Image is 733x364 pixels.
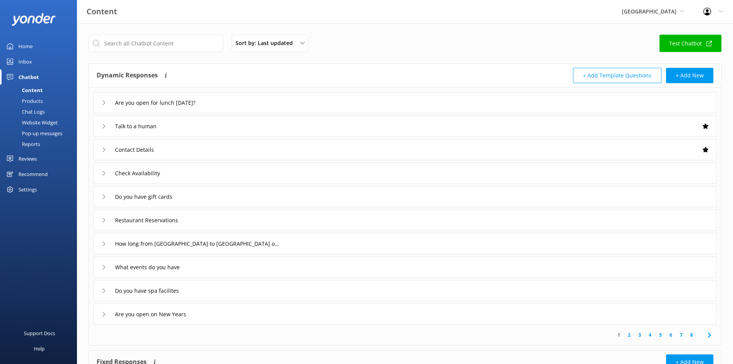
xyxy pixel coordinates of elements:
[24,325,55,341] div: Support Docs
[624,331,634,339] a: 2
[5,85,43,96] div: Content
[18,69,39,85] div: Chatbot
[18,166,48,182] div: Recommend
[5,117,77,128] a: Website Widget
[5,106,45,117] div: Chat Logs
[660,35,721,52] a: Test Chatbot
[5,117,58,128] div: Website Widget
[18,54,32,69] div: Inbox
[614,331,624,339] a: 1
[12,13,56,26] img: yonder-white-logo.png
[5,85,77,96] a: Content
[5,96,43,106] div: Products
[645,331,655,339] a: 4
[5,106,77,117] a: Chat Logs
[676,331,686,339] a: 7
[5,128,77,139] a: Pop-up messages
[18,182,37,197] div: Settings
[666,331,676,339] a: 6
[5,139,77,149] a: Reports
[88,35,223,52] input: Search all Chatbot Content
[97,68,158,83] h4: Dynamic Responses
[666,68,713,83] button: + Add New
[5,139,40,149] div: Reports
[655,331,666,339] a: 5
[5,128,62,139] div: Pop-up messages
[5,96,77,106] a: Products
[18,151,37,166] div: Reviews
[235,39,297,47] span: Sort by: Last updated
[634,331,645,339] a: 3
[18,39,33,54] div: Home
[87,5,117,18] h3: Content
[573,68,661,83] button: + Add Template Questions
[34,341,45,356] div: Help
[622,8,676,15] span: [GEOGRAPHIC_DATA]
[686,331,697,339] a: 8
